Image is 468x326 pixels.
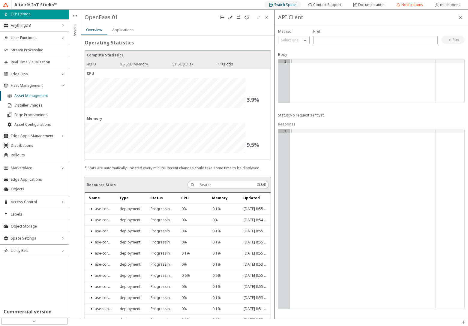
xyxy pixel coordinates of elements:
[14,122,65,127] span: Asset Configurations
[278,129,290,133] div: 1
[11,35,58,40] span: User Functions
[14,103,65,108] span: Installer Images
[11,177,65,182] span: Edge Applications
[278,52,465,57] unity-typography: Body
[11,212,65,217] span: Labels
[278,122,465,127] unity-typography: Response
[87,62,96,67] unity-typography: 4 CPU
[247,141,271,149] unity-typography: 9.5%
[235,13,243,21] unity-button: API Client
[172,62,193,67] unity-typography: 51.8 GB Disk
[247,96,271,104] unity-typography: 3.9%
[11,224,65,229] span: Object Storage
[226,13,235,21] unity-button: Recreate Setup
[11,72,58,77] span: Edge Ops
[11,134,58,138] span: Edge Apps Management
[120,62,148,67] unity-typography: 16.8 GB Memory
[11,187,65,192] span: Objects
[14,113,65,117] span: Edge Provisionings
[11,60,65,65] span: Real Time Visualization
[87,53,269,58] unity-typography: Compute Statistics
[11,248,58,253] span: Utility Belt
[11,23,58,28] span: AnythingDB
[85,39,271,49] unity-typography: Operating Statistics
[11,11,31,17] p: ECP Demos
[11,153,65,158] span: Rollouts
[218,13,226,21] unity-button: View Thing
[11,166,58,171] span: Marketplace
[11,48,65,53] span: Stream Processing
[11,236,58,241] span: Space Settings
[11,143,65,148] span: Distributions
[14,93,65,98] span: Asset Management
[278,109,325,122] unity-typography: Status: No request sent yet.
[87,116,269,121] unity-typography: Memory
[85,165,271,171] unity-typography: * Stats are automatically updated every minute. Recent changes could take some time to be displayed.
[278,59,290,63] div: 1
[243,13,251,21] unity-button: Synced Things
[218,62,233,67] unity-typography: 110 Pods
[87,71,269,76] unity-typography: CPU
[11,83,58,88] span: Fleet Management
[11,200,58,204] span: Access Control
